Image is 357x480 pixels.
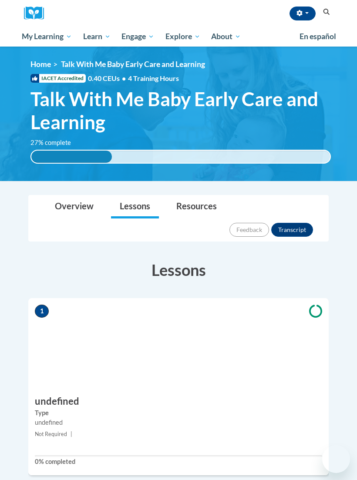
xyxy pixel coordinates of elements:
span: 1 [35,305,49,318]
div: Main menu [15,27,342,47]
span: Engage [121,31,154,42]
span: | [71,431,72,437]
div: undefined [35,418,322,427]
span: About [211,31,241,42]
a: Explore [160,27,206,47]
a: Resources [168,195,226,218]
a: Cox Campus [24,7,50,20]
a: Home [30,60,51,69]
a: Overview [46,195,102,218]
a: About [206,27,247,47]
label: Type [35,408,322,418]
button: Feedback [229,223,269,237]
span: Talk With Me Baby Early Care and Learning [30,87,331,134]
button: Search [320,7,333,17]
span: Learn [83,31,111,42]
button: Transcript [271,223,313,237]
iframe: Button to launch messaging window [322,445,350,473]
label: 0% completed [35,457,322,467]
span: 0.40 CEUs [88,74,128,83]
span: En español [300,32,336,41]
span: 4 Training Hours [128,74,179,82]
a: Lessons [111,195,159,218]
label: 27% complete [30,138,81,148]
span: Explore [165,31,200,42]
a: My Learning [16,27,77,47]
span: My Learning [22,31,72,42]
a: Engage [116,27,160,47]
a: Learn [77,27,116,47]
img: Course Image [28,298,329,385]
img: Logo brand [24,7,50,20]
h3: undefined [28,395,329,408]
span: • [122,74,126,82]
a: En español [294,27,342,46]
span: IACET Accredited [30,74,86,83]
span: Not Required [35,431,67,437]
h3: Lessons [28,259,329,281]
div: 27% complete [31,151,112,163]
span: Talk With Me Baby Early Care and Learning [61,60,205,69]
button: Account Settings [290,7,316,20]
